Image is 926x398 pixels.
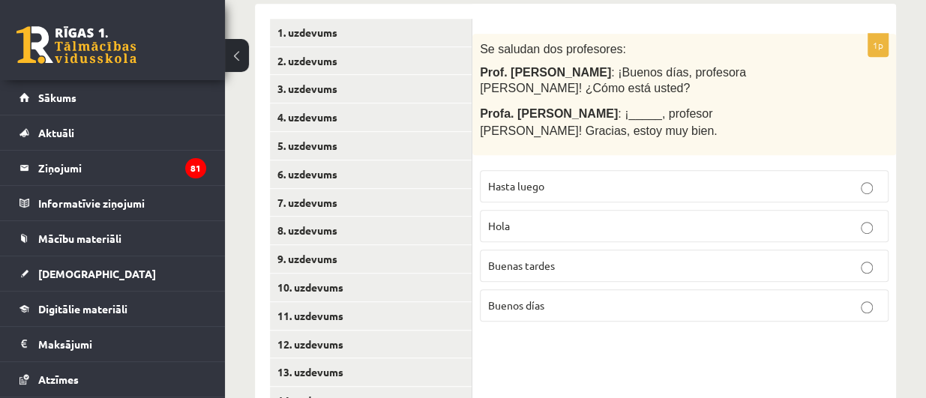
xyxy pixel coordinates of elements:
[19,221,206,256] a: Mācību materiāli
[19,151,206,185] a: Ziņojumi81
[19,80,206,115] a: Sākums
[488,219,510,232] span: Hola
[38,302,127,316] span: Digitālie materiāli
[38,373,79,386] span: Atzīmes
[270,217,472,244] a: 8. uzdevums
[38,151,206,185] legend: Ziņojumi
[868,33,889,57] p: 1p
[270,245,472,273] a: 9. uzdevums
[861,301,873,313] input: Buenos días
[480,107,618,120] span: Profa. [PERSON_NAME]
[270,302,472,330] a: 11. uzdevums
[38,327,206,361] legend: Maksājumi
[270,103,472,131] a: 4. uzdevums
[38,126,74,139] span: Aktuāli
[480,66,746,94] span: : ¡Buenos días, profesora [PERSON_NAME]! ¿Cómo está usted?
[19,327,206,361] a: Maksājumi
[488,179,544,193] span: Hasta luego
[270,331,472,358] a: 12. uzdevums
[861,262,873,274] input: Buenas tardes
[38,186,206,220] legend: Informatīvie ziņojumi
[861,182,873,194] input: Hasta luego
[270,358,472,386] a: 13. uzdevums
[488,259,555,272] span: Buenas tardes
[270,132,472,160] a: 5. uzdevums
[19,256,206,291] a: [DEMOGRAPHIC_DATA]
[19,362,206,397] a: Atzīmes
[270,19,472,46] a: 1. uzdevums
[38,91,76,104] span: Sākums
[185,158,206,178] i: 81
[488,298,544,312] span: Buenos días
[480,43,626,55] span: Se saludan dos profesores:
[270,75,472,103] a: 3. uzdevums
[270,189,472,217] a: 7. uzdevums
[19,292,206,326] a: Digitālie materiāli
[38,267,156,280] span: [DEMOGRAPHIC_DATA]
[480,107,718,137] span: : ¡_____, profesor [PERSON_NAME]! Gracias, estoy muy bien.
[16,26,136,64] a: Rīgas 1. Tālmācības vidusskola
[270,274,472,301] a: 10. uzdevums
[270,160,472,188] a: 6. uzdevums
[38,232,121,245] span: Mācību materiāli
[19,115,206,150] a: Aktuāli
[19,186,206,220] a: Informatīvie ziņojumi
[270,47,472,75] a: 2. uzdevums
[480,66,611,79] span: Prof. [PERSON_NAME]
[861,222,873,234] input: Hola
